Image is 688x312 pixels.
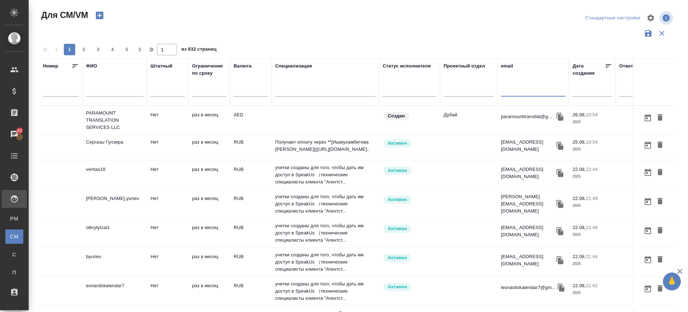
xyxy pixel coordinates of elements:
[181,45,216,55] span: из 832 страниц
[275,222,376,244] p: учетки созданы для того, чтобы дать им доступ в SpeakUs （технические специалисты клиента "Агентст...
[666,274,678,289] span: 🙏
[230,108,272,133] td: AED
[5,265,23,280] a: П
[388,112,405,120] p: Создан
[642,224,654,237] button: Открыть календарь загрузки
[82,191,147,216] td: [PERSON_NAME].yuriev
[573,231,612,238] p: 2025
[586,254,598,259] p: 21:44
[388,167,407,174] p: Активен
[275,164,376,186] p: учетки созданы для того, чтобы дать им доступ в SpeakUs （технические специалисты клиента "Агентст...
[573,289,612,297] p: 2025
[275,193,376,215] p: учетки созданы для того, чтобы дать им доступ в SpeakUs （технические специалисты клиента "Агентст...
[573,146,612,153] p: 2025
[388,254,407,261] p: Активен
[654,224,666,237] button: Удалить
[234,62,252,70] div: Валюта
[586,283,598,288] p: 21:42
[188,162,230,187] td: раз в месяц
[501,253,555,267] p: [EMAIL_ADDRESS][DOMAIN_NAME]
[573,202,612,209] p: 2025
[188,108,230,133] td: раз в месяц
[82,106,147,135] td: PARAMOUNT TRANSLATION SERVICES LLC
[501,284,556,291] p: leonardokalendar7@gm...
[573,62,605,77] div: Дата создания
[383,62,431,70] div: Статус исполнителя
[9,233,20,240] span: CM
[275,280,376,302] p: учетки созданы для того, чтобы дать им доступ в SpeakUs （технические специалисты клиента "Агентст...
[501,62,513,70] div: email
[659,11,674,25] span: Посмотреть информацию
[388,140,407,147] p: Активен
[107,46,118,53] span: 4
[501,166,555,180] p: [EMAIL_ADDRESS][DOMAIN_NAME]
[586,167,598,172] p: 22:44
[230,250,272,275] td: RUB
[82,162,147,187] td: veritas18
[573,167,586,172] p: 22.08,
[641,27,655,40] button: Сохранить фильтры
[573,173,612,180] p: 2025
[230,279,272,304] td: RUB
[655,27,669,40] button: Сбросить фильтры
[383,253,436,263] div: Рядовой исполнитель: назначай с учетом рейтинга
[654,111,666,125] button: Удалить
[555,199,565,209] button: Скопировать
[501,113,552,120] p: paramounttranstlat@g...
[573,139,586,145] p: 25.08,
[501,193,555,215] p: [PERSON_NAME][EMAIL_ADDRESS][DOMAIN_NAME]
[654,166,666,179] button: Удалить
[555,255,565,266] button: Скопировать
[501,139,555,153] p: [EMAIL_ADDRESS][DOMAIN_NAME]
[388,196,407,203] p: Активен
[654,253,666,266] button: Удалить
[82,250,147,275] td: byuriev
[383,282,436,292] div: Рядовой исполнитель: назначай с учетом рейтинга
[573,118,612,126] p: 2025
[586,139,598,145] p: 18:54
[642,195,654,208] button: Открыть календарь загрузки
[555,111,565,122] button: Скопировать
[147,135,188,160] td: Нет
[654,282,666,295] button: Удалить
[586,225,598,230] p: 21:46
[275,62,312,70] div: Специализация
[642,253,654,266] button: Открыть календарь загрузки
[555,226,565,237] button: Скопировать
[147,108,188,133] td: Нет
[573,112,586,117] p: 26.08,
[230,220,272,246] td: RUB
[573,254,586,259] p: 22.08,
[573,196,586,201] p: 22.08,
[147,220,188,246] td: Нет
[275,139,376,153] p: Получает оплату через **[Ишмухамбетова [PERSON_NAME]]([URL][DOMAIN_NAME]..
[82,220,147,246] td: otkrytyizal1
[642,166,654,179] button: Открыть календарь загрузки
[92,44,104,55] button: 3
[501,224,555,238] p: [EMAIL_ADDRESS][DOMAIN_NAME]
[642,139,654,152] button: Открыть календарь загрузки
[150,62,172,70] div: Штатный
[188,191,230,216] td: раз в месяц
[388,283,407,290] p: Активен
[586,112,598,117] p: 10:54
[188,135,230,160] td: раз в месяц
[555,168,565,178] button: Скопировать
[573,225,586,230] p: 22.08,
[192,62,226,77] div: Ограничение по сроку
[230,162,272,187] td: RUB
[121,46,133,53] span: 5
[5,229,23,244] a: CM
[9,269,20,276] span: П
[654,139,666,152] button: Удалить
[642,111,654,125] button: Открыть календарь загрузки
[86,62,97,70] div: ФИО
[383,224,436,234] div: Рядовой исполнитель: назначай с учетом рейтинга
[388,225,407,232] p: Активен
[654,195,666,208] button: Удалить
[642,9,659,27] span: Настроить таблицу
[275,251,376,273] p: учетки созданы для того, чтобы дать им доступ в SpeakUs （технические специалисты клиента "Агентст...
[230,135,272,160] td: RUB
[5,211,23,226] a: PM
[230,191,272,216] td: RUB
